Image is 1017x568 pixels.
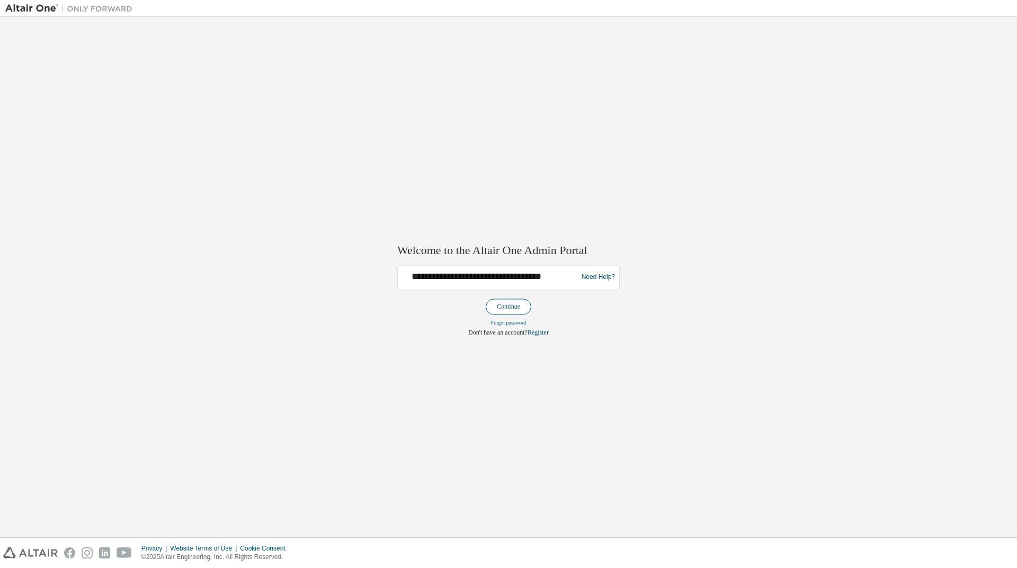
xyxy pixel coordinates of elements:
[5,3,138,14] img: Altair One
[99,547,110,558] img: linkedin.svg
[491,320,527,326] a: Forgot password
[528,329,549,336] a: Register
[117,547,132,558] img: youtube.svg
[240,544,291,553] div: Cookie Consent
[486,299,531,314] button: Continue
[397,244,620,258] h2: Welcome to the Altair One Admin Portal
[468,329,528,336] span: Don't have an account?
[141,553,292,562] p: © 2025 Altair Engineering, Inc. All Rights Reserved.
[82,547,93,558] img: instagram.svg
[170,544,240,553] div: Website Terms of Use
[3,547,58,558] img: altair_logo.svg
[64,547,75,558] img: facebook.svg
[141,544,170,553] div: Privacy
